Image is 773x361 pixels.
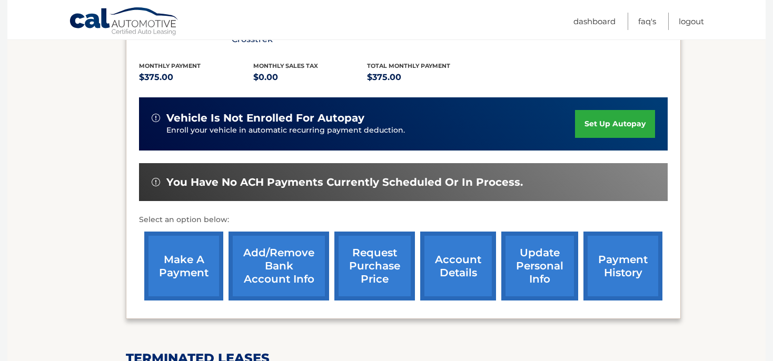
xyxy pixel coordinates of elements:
[575,110,655,138] a: set up autopay
[229,232,329,300] a: Add/Remove bank account info
[166,125,575,136] p: Enroll your vehicle in automatic recurring payment deduction.
[166,112,364,125] span: vehicle is not enrolled for autopay
[679,13,704,30] a: Logout
[139,62,201,69] span: Monthly Payment
[367,70,481,85] p: $375.00
[166,176,523,189] span: You have no ACH payments currently scheduled or in process.
[139,70,253,85] p: $375.00
[253,62,318,69] span: Monthly sales Tax
[69,7,180,37] a: Cal Automotive
[144,232,223,300] a: make a payment
[152,178,160,186] img: alert-white.svg
[253,70,368,85] p: $0.00
[501,232,578,300] a: update personal info
[334,232,415,300] a: request purchase price
[638,13,656,30] a: FAQ's
[152,114,160,122] img: alert-white.svg
[139,214,668,226] p: Select an option below:
[583,232,662,300] a: payment history
[420,232,496,300] a: account details
[573,13,616,30] a: Dashboard
[367,62,450,69] span: Total Monthly Payment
